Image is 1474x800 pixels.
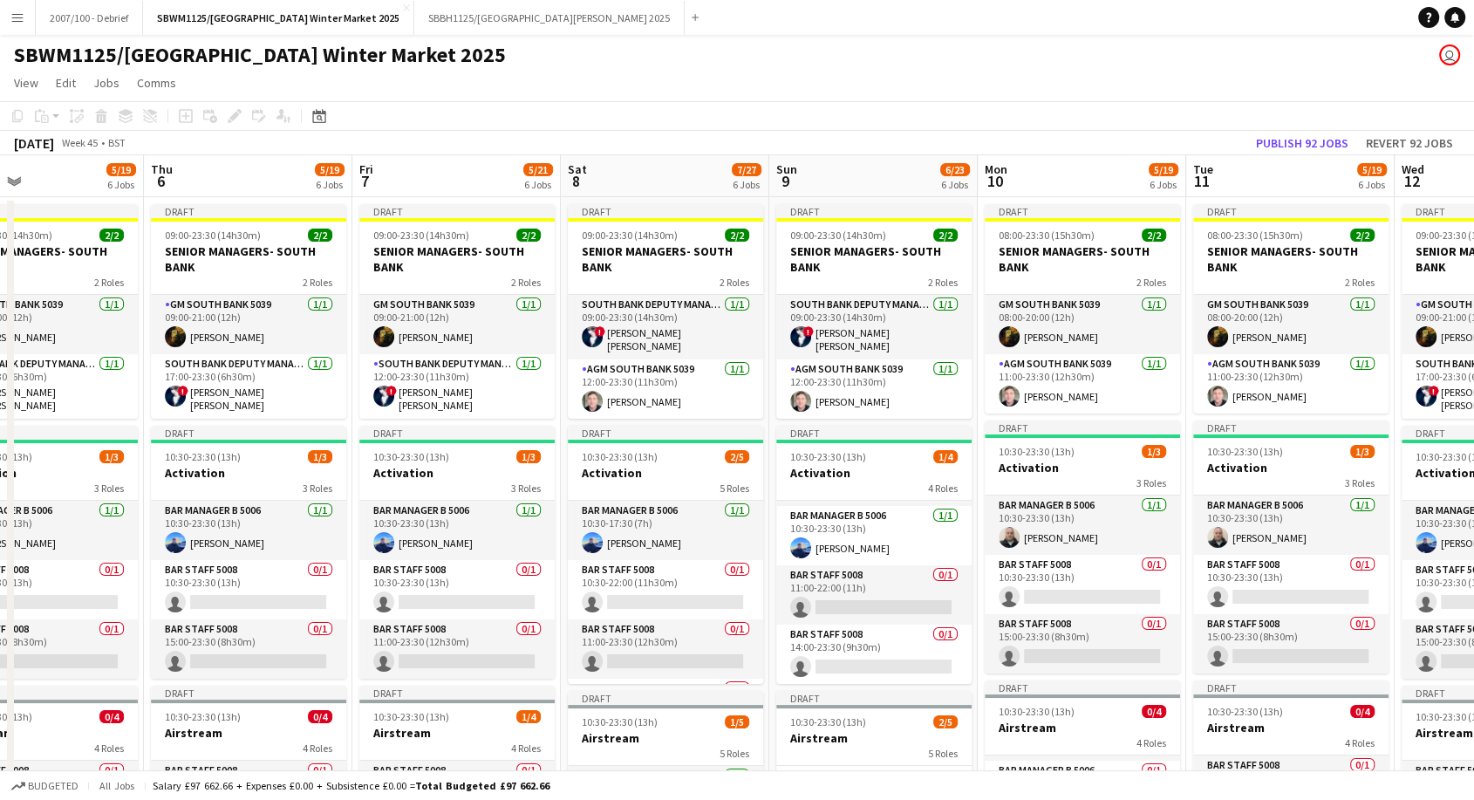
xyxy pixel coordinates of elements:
[359,426,555,440] div: Draft
[359,725,555,741] h3: Airstream
[1193,421,1389,674] app-job-card: Draft10:30-23:30 (13h)1/3Activation3 RolesBar Manager B 50061/110:30-23:30 (13h)[PERSON_NAME]Bar ...
[568,619,763,679] app-card-role: Bar Staff 50080/111:00-23:30 (12h30m)
[1193,354,1389,414] app-card-role: AGM South Bank 50391/111:00-23:30 (12h30m)[PERSON_NAME]
[985,354,1180,414] app-card-role: AGM South Bank 50391/111:00-23:30 (12h30m)[PERSON_NAME]
[985,204,1180,414] div: Draft08:00-23:30 (15h30m)2/2SENIOR MANAGERS- SOUTH BANK2 RolesGM South Bank 50391/108:00-20:00 (1...
[511,742,541,755] span: 4 Roles
[151,686,346,700] div: Draft
[999,229,1095,242] span: 08:00-23:30 (15h30m)
[568,679,763,738] app-card-role: Bar Staff 50080/1
[1136,476,1166,489] span: 3 Roles
[359,161,373,177] span: Fri
[1345,476,1375,489] span: 3 Roles
[386,386,397,396] span: !
[7,72,45,94] a: View
[1142,705,1166,718] span: 0/4
[776,625,972,684] app-card-role: Bar Staff 50080/114:00-23:30 (9h30m)
[1193,680,1389,694] div: Draft
[582,450,658,463] span: 10:30-23:30 (13h)
[151,354,346,419] app-card-role: South Bank Deputy Manager 50391/117:00-23:30 (6h30m)![PERSON_NAME] [PERSON_NAME]
[165,710,241,723] span: 10:30-23:30 (13h)
[1350,445,1375,458] span: 1/3
[1345,736,1375,749] span: 4 Roles
[940,163,970,176] span: 6/23
[151,426,346,440] div: Draft
[568,426,763,440] div: Draft
[151,295,346,354] app-card-role: GM South Bank 50391/109:00-21:00 (12h)[PERSON_NAME]
[94,482,124,495] span: 3 Roles
[108,136,126,149] div: BST
[928,482,958,495] span: 4 Roles
[985,243,1180,275] h3: SENIOR MANAGERS- SOUTH BANK
[36,1,143,35] button: 2007/100 - Debrief
[1193,720,1389,735] h3: Airstream
[86,72,126,94] a: Jobs
[516,450,541,463] span: 1/3
[359,560,555,619] app-card-role: Bar Staff 50080/110:30-23:30 (13h)
[516,710,541,723] span: 1/4
[1350,705,1375,718] span: 0/4
[1136,736,1166,749] span: 4 Roles
[568,295,763,359] app-card-role: South Bank Deputy Manager 50391/109:00-23:30 (14h30m)![PERSON_NAME] [PERSON_NAME]
[776,204,972,419] app-job-card: Draft09:00-23:30 (14h30m)2/2SENIOR MANAGERS- SOUTH BANK2 RolesSouth Bank Deputy Manager 50391/109...
[1345,276,1375,289] span: 2 Roles
[985,295,1180,354] app-card-role: GM South Bank 50391/108:00-20:00 (12h)[PERSON_NAME]
[178,386,188,396] span: !
[1350,229,1375,242] span: 2/2
[790,450,866,463] span: 10:30-23:30 (13h)
[315,163,345,176] span: 5/19
[790,229,886,242] span: 09:00-23:30 (14h30m)
[56,75,76,91] span: Edit
[776,730,972,746] h3: Airstream
[999,705,1075,718] span: 10:30-23:30 (13h)
[985,421,1180,674] app-job-card: Draft10:30-23:30 (13h)1/3Activation3 RolesBar Manager B 50061/110:30-23:30 (13h)[PERSON_NAME]Bar ...
[568,243,763,275] h3: SENIOR MANAGERS- SOUTH BANK
[565,171,587,191] span: 8
[568,730,763,746] h3: Airstream
[568,501,763,560] app-card-role: Bar Manager B 50061/110:30-17:30 (7h)[PERSON_NAME]
[982,171,1007,191] span: 10
[776,565,972,625] app-card-role: Bar Staff 50080/111:00-22:00 (11h)
[359,501,555,560] app-card-role: Bar Manager B 50061/110:30-23:30 (13h)[PERSON_NAME]
[568,426,763,684] app-job-card: Draft10:30-23:30 (13h)2/5Activation5 RolesBar Manager B 50061/110:30-17:30 (7h)[PERSON_NAME]Bar S...
[776,359,972,419] app-card-role: AGM South Bank 50391/112:00-23:30 (11h30m)[PERSON_NAME]
[928,276,958,289] span: 2 Roles
[1207,445,1283,458] span: 10:30-23:30 (13h)
[1439,44,1460,65] app-user-avatar: Grace Shorten
[776,465,972,481] h3: Activation
[568,359,763,419] app-card-role: AGM South Bank 50391/112:00-23:30 (11h30m)[PERSON_NAME]
[359,204,555,419] app-job-card: Draft09:00-23:30 (14h30m)2/2SENIOR MANAGERS- SOUTH BANK2 RolesGM South Bank 50391/109:00-21:00 (1...
[137,75,176,91] span: Comms
[725,715,749,728] span: 1/5
[151,465,346,481] h3: Activation
[933,229,958,242] span: 2/2
[568,161,587,177] span: Sat
[151,725,346,741] h3: Airstream
[359,686,555,700] div: Draft
[373,450,449,463] span: 10:30-23:30 (13h)
[790,715,866,728] span: 10:30-23:30 (13h)
[151,426,346,679] app-job-card: Draft10:30-23:30 (13h)1/3Activation3 RolesBar Manager B 50061/110:30-23:30 (13h)[PERSON_NAME]Bar ...
[1193,555,1389,614] app-card-role: Bar Staff 50080/110:30-23:30 (13h)
[776,295,972,359] app-card-role: South Bank Deputy Manager 50391/109:00-23:30 (14h30m)![PERSON_NAME] [PERSON_NAME]
[308,710,332,723] span: 0/4
[985,421,1180,434] div: Draft
[985,460,1180,475] h3: Activation
[776,161,797,177] span: Sun
[151,501,346,560] app-card-role: Bar Manager B 50061/110:30-23:30 (13h)[PERSON_NAME]
[1357,163,1387,176] span: 5/19
[733,178,761,191] div: 6 Jobs
[985,614,1180,674] app-card-role: Bar Staff 50080/115:00-23:30 (8h30m)
[776,691,972,705] div: Draft
[1359,132,1460,154] button: Revert 92 jobs
[14,75,38,91] span: View
[516,229,541,242] span: 2/2
[803,326,814,337] span: !
[511,276,541,289] span: 2 Roles
[148,171,173,191] span: 6
[94,742,124,755] span: 4 Roles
